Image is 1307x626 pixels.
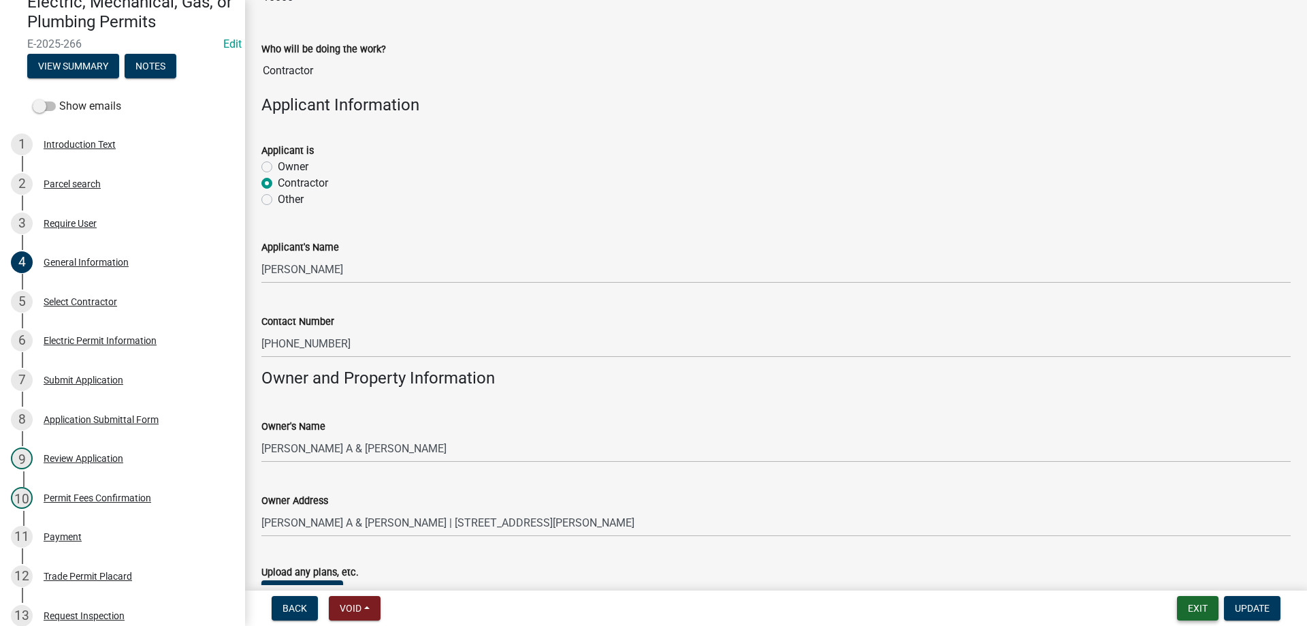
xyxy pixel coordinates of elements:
[283,603,307,614] span: Back
[11,330,33,351] div: 6
[11,565,33,587] div: 12
[11,409,33,431] div: 8
[11,369,33,391] div: 7
[44,493,151,503] div: Permit Fees Confirmation
[44,611,125,621] div: Request Inspection
[44,454,123,463] div: Review Application
[261,369,1291,388] h4: Owner and Property Information
[261,422,325,432] label: Owner's Name
[223,37,242,50] a: Edit
[261,243,339,253] label: Applicant's Name
[278,175,328,191] label: Contractor
[33,98,121,114] label: Show emails
[27,37,218,50] span: E-2025-266
[44,375,123,385] div: Submit Application
[261,580,343,605] button: Select files
[261,497,328,506] label: Owner Address
[261,568,359,578] label: Upload any plans, etc.
[11,251,33,273] div: 4
[223,37,242,50] wm-modal-confirm: Edit Application Number
[1224,596,1280,621] button: Update
[11,173,33,195] div: 2
[44,140,116,149] div: Introduction Text
[125,61,176,72] wm-modal-confirm: Notes
[11,448,33,469] div: 9
[261,317,334,327] label: Contact Number
[261,146,314,156] label: Applicant is
[44,297,117,307] div: Select Contractor
[278,159,308,175] label: Owner
[44,257,129,267] div: General Information
[1177,596,1219,621] button: Exit
[44,219,97,228] div: Require User
[272,596,318,621] button: Back
[11,134,33,155] div: 1
[11,487,33,509] div: 10
[27,54,119,78] button: View Summary
[1235,603,1270,614] span: Update
[44,415,159,424] div: Application Submittal Form
[44,532,82,542] div: Payment
[340,603,361,614] span: Void
[261,45,386,54] label: Who will be doing the work?
[125,54,176,78] button: Notes
[11,213,33,234] div: 3
[278,191,304,208] label: Other
[44,572,132,581] div: Trade Permit Placard
[44,336,157,345] div: Electric Permit Information
[261,95,1291,115] h4: Applicant Information
[44,179,101,189] div: Parcel search
[11,526,33,548] div: 11
[329,596,381,621] button: Void
[11,291,33,313] div: 5
[27,61,119,72] wm-modal-confirm: Summary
